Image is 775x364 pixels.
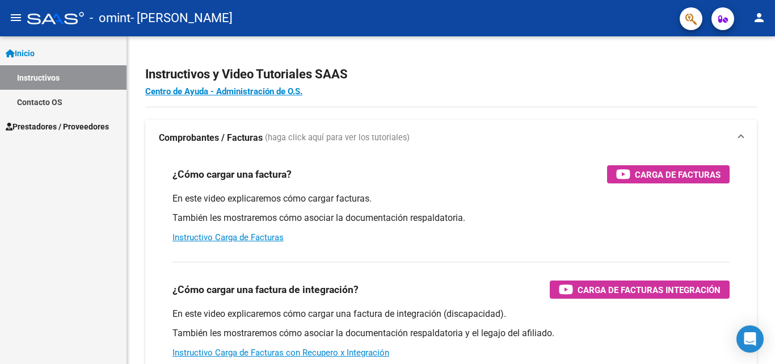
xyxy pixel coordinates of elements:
[6,120,109,133] span: Prestadores / Proveedores
[172,327,730,340] p: También les mostraremos cómo asociar la documentación respaldatoria y el legajo del afiliado.
[172,232,284,242] a: Instructivo Carga de Facturas
[130,6,233,31] span: - [PERSON_NAME]
[90,6,130,31] span: - omint
[6,47,35,60] span: Inicio
[265,132,410,144] span: (haga click aquí para ver los tutoriales)
[550,281,730,299] button: Carga de Facturas Integración
[145,86,302,97] a: Centro de Ayuda - Administración de O.S.
[607,165,730,183] button: Carga de Facturas
[145,120,757,156] mat-expansion-panel-header: Comprobantes / Facturas (haga click aquí para ver los tutoriales)
[172,308,730,320] p: En este video explicaremos cómo cargar una factura de integración (discapacidad).
[736,325,764,353] div: Open Intercom Messenger
[172,282,359,298] h3: ¿Cómo cargar una factura de integración?
[145,64,757,85] h2: Instructivos y Video Tutoriales SAAS
[578,283,721,297] span: Carga de Facturas Integración
[752,11,766,24] mat-icon: person
[172,212,730,224] p: También les mostraremos cómo asociar la documentación respaldatoria.
[172,348,389,358] a: Instructivo Carga de Facturas con Recupero x Integración
[159,132,263,144] strong: Comprobantes / Facturas
[635,168,721,182] span: Carga de Facturas
[172,193,730,205] p: En este video explicaremos cómo cargar facturas.
[9,11,23,24] mat-icon: menu
[172,166,292,182] h3: ¿Cómo cargar una factura?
